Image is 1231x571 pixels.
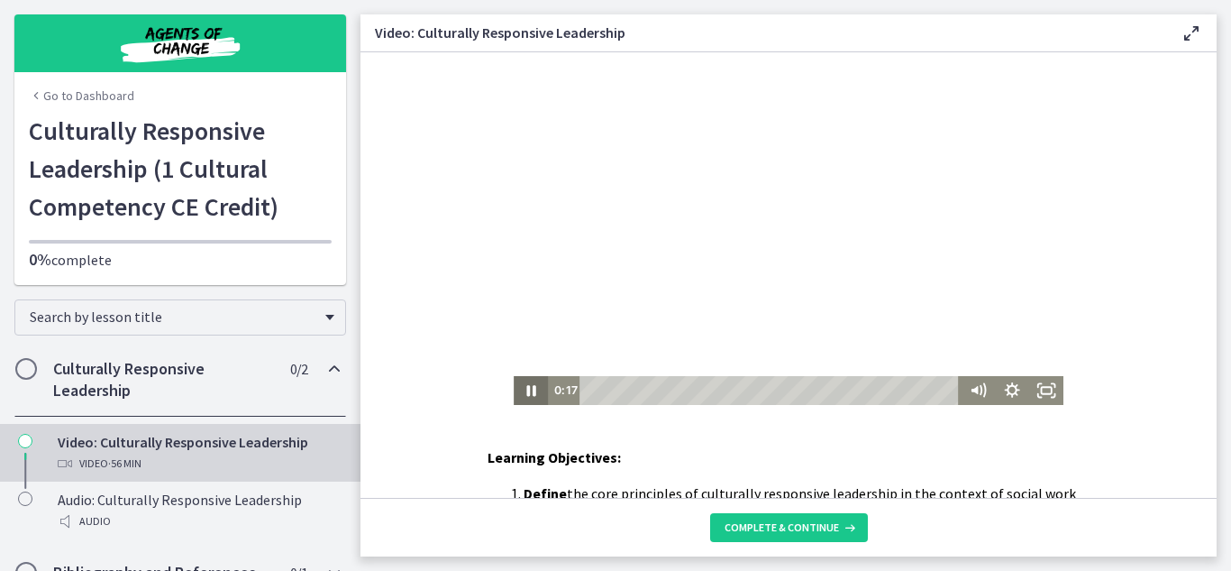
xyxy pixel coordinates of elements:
[29,112,332,226] h1: Culturally Responsive Leadership (1 Cultural Competency CE Credit)
[72,22,288,65] img: Agents of Change
[58,431,339,474] div: Video: Culturally Responsive Leadership
[29,87,134,105] a: Go to Dashboard
[29,249,51,270] span: 0%
[375,22,1152,43] h3: Video: Culturally Responsive Leadership
[30,308,316,326] span: Search by lesson title
[108,453,141,474] span: · 56 min
[600,324,634,353] button: Mute
[488,448,621,466] span: Learning Objectives:
[360,52,1217,405] iframe: Video Lesson
[58,511,339,532] div: Audio
[669,324,703,353] button: Fullscreen
[290,358,307,380] span: 0 / 2
[524,483,1090,526] li: the core principles of culturally responsive leadership in the context of social work and communi...
[710,513,868,542] button: Complete & continue
[725,520,839,535] span: Complete & continue
[634,324,669,353] button: Show settings menu
[29,249,332,271] p: complete
[14,299,346,336] div: Search by lesson title
[58,453,339,474] div: Video
[524,484,567,502] strong: Define
[53,358,273,401] h2: Culturally Responsive Leadership
[58,489,339,532] div: Audio: Culturally Responsive Leadership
